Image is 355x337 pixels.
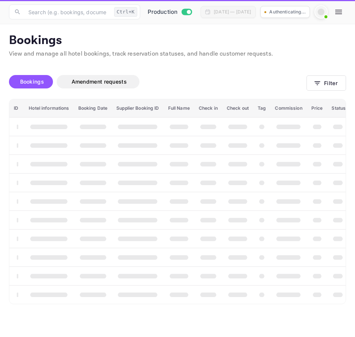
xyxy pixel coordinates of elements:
p: Bookings [9,33,346,48]
th: Check out [222,99,253,118]
th: Supplier Booking ID [112,99,163,118]
table: booking table [9,99,350,304]
th: Tag [253,99,270,118]
th: Booking Date [74,99,112,118]
div: Ctrl+K [114,7,137,17]
span: Production [148,8,178,16]
th: Commission [270,99,307,118]
span: Bookings [20,78,44,85]
div: [DATE] — [DATE] [214,9,251,15]
div: Switch to Sandbox mode [145,8,195,16]
div: account-settings tabs [9,75,307,88]
span: Amendment requests [72,78,127,85]
th: Price [307,99,327,118]
th: Full Name [164,99,194,118]
th: Check in [194,99,222,118]
input: Search (e.g. bookings, documentation) [24,4,111,19]
button: Filter [307,75,346,91]
th: ID [9,99,24,118]
th: Status [327,99,350,118]
p: View and manage all hotel bookings, track reservation statuses, and handle customer requests. [9,50,346,59]
th: Hotel informations [24,99,73,118]
p: Authenticating... [269,9,306,15]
